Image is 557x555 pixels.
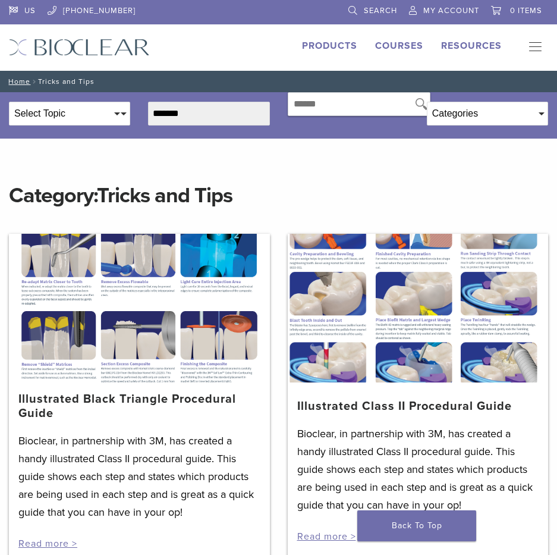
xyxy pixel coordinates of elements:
span: My Account [423,6,479,15]
span: / [30,79,38,84]
p: Bioclear, in partnership with 3M, has created a handy illustrated Class II procedural guide. This... [18,432,260,521]
a: Back To Top [357,510,476,541]
a: Illustrated Black Triangle Procedural Guide [18,392,260,421]
a: Read more > [18,538,77,550]
a: Read more > [297,531,356,543]
span: Tricks and Tips [97,183,232,208]
a: Home [5,77,30,86]
a: Illustrated Class II Procedural Guide [297,399,512,413]
a: Courses [375,40,423,52]
span: 0 items [510,6,542,15]
span: Search [364,6,397,15]
nav: Primary Navigation [520,39,548,57]
img: Bioclear [9,39,150,56]
a: Resources [441,40,502,52]
p: Bioclear, in partnership with 3M, has created a handy illustrated Class II procedural guide. This... [297,425,539,514]
div: Select Topic [10,102,130,125]
h1: Category: [9,158,548,210]
div: Categories [427,102,547,125]
a: Products [302,40,357,52]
